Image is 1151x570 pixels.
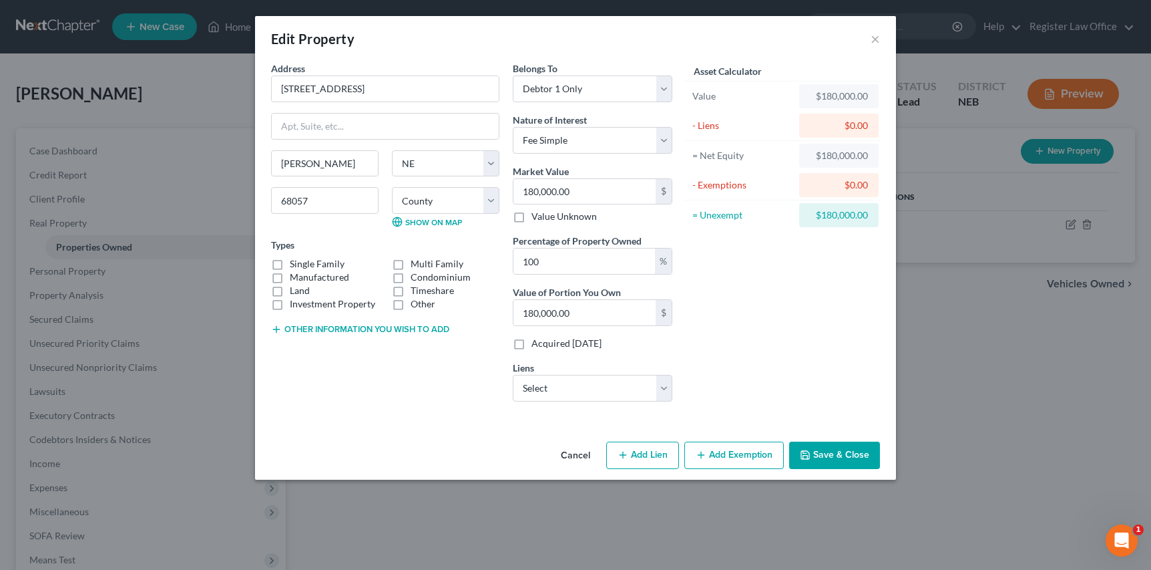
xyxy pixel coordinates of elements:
label: Nature of Interest [513,113,587,127]
label: Timeshare [411,284,454,297]
div: $ [656,179,672,204]
label: Land [290,284,310,297]
input: Enter zip... [271,187,379,214]
label: Manufactured [290,271,349,284]
button: Add Lien [606,442,679,470]
label: Types [271,238,294,252]
a: Show on Map [392,217,462,227]
iframe: Intercom live chat [1106,525,1138,557]
input: Apt, Suite, etc... [272,114,499,139]
div: Edit Property [271,29,355,48]
label: Single Family [290,257,344,271]
label: Percentage of Property Owned [513,234,642,248]
div: $180,000.00 [810,90,868,103]
label: Multi Family [411,257,463,271]
div: - Liens [692,119,793,132]
label: Value Unknown [531,210,597,223]
label: Market Value [513,164,569,178]
button: Save & Close [789,442,880,470]
div: - Exemptions [692,178,793,192]
label: Other [411,297,435,311]
button: Other information you wish to add [271,324,449,335]
div: = Net Equity [692,149,793,162]
input: 0.00 [513,300,656,325]
label: Condominium [411,271,471,284]
div: $180,000.00 [810,149,868,162]
label: Investment Property [290,297,375,311]
button: Add Exemption [684,442,784,470]
div: $ [656,300,672,325]
label: Value of Portion You Own [513,285,621,299]
div: $180,000.00 [810,208,868,222]
label: Asset Calculator [694,64,762,78]
div: % [655,249,672,274]
input: Enter address... [272,76,499,102]
button: Cancel [550,443,601,470]
div: Value [692,90,793,103]
div: $0.00 [810,119,868,132]
div: = Unexempt [692,208,793,222]
span: 1 [1133,525,1144,535]
label: Liens [513,361,534,375]
div: $0.00 [810,178,868,192]
input: Enter city... [272,151,378,176]
input: 0.00 [513,179,656,204]
button: × [871,31,880,47]
label: Acquired [DATE] [531,337,602,350]
span: Belongs To [513,63,557,74]
input: 0.00 [513,249,655,274]
span: Address [271,63,305,74]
